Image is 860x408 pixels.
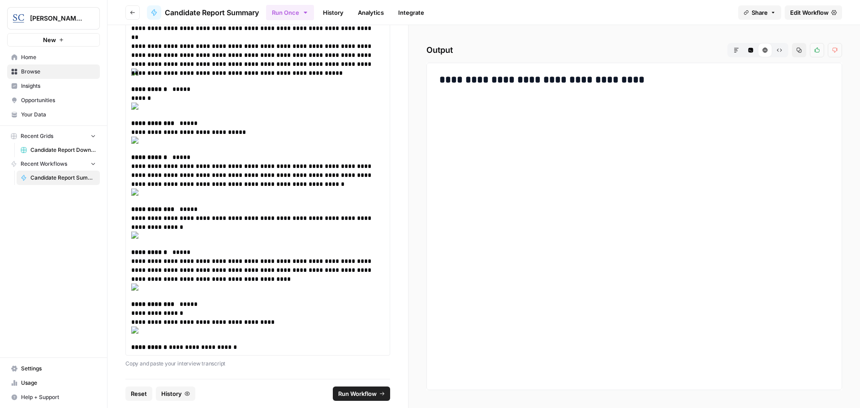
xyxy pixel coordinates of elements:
span: Usage [21,379,96,387]
button: Recent Workflows [7,157,100,171]
span: Recent Workflows [21,160,67,168]
button: Share [738,5,781,20]
a: Analytics [353,5,389,20]
button: New [7,33,100,47]
span: Your Data [21,111,96,119]
img: clip_image087.gif [131,137,378,144]
img: clip_image091.gif [131,326,378,334]
span: Candidate Report Download Sheet [30,146,96,154]
img: clip_image088.gif [131,189,378,196]
span: Insights [21,82,96,90]
button: Reset [125,387,152,401]
a: Settings [7,361,100,376]
button: Workspace: Stanton Chase LA [7,7,100,30]
button: History [156,387,195,401]
span: History [161,389,182,398]
img: clip_image088.gif [131,283,378,291]
span: Share [752,8,768,17]
img: clip_image087.gif [131,232,378,239]
a: Edit Workflow [785,5,842,20]
img: Stanton Chase LA Logo [10,10,26,26]
span: New [43,35,56,44]
span: Home [21,53,96,61]
span: Settings [21,365,96,373]
a: History [318,5,349,20]
span: Browse [21,68,96,76]
a: Insights [7,79,100,93]
img: clip_image088.gif [131,103,378,110]
a: Home [7,50,100,64]
a: Opportunities [7,93,100,107]
button: Recent Grids [7,129,100,143]
a: Usage [7,376,100,390]
p: Copy and paste your interview transcript [125,359,390,368]
span: [PERSON_NAME] LA [30,14,84,23]
span: Edit Workflow [790,8,829,17]
span: Reset [131,389,147,398]
span: Run Workflow [338,389,377,398]
span: Help + Support [21,393,96,401]
a: Browse [7,64,100,79]
span: Opportunities [21,96,96,104]
button: Help + Support [7,390,100,404]
span: Recent Grids [21,132,53,140]
h2: Output [426,43,842,57]
span: Candidate Report Summary [165,7,259,18]
span: Candidate Report Summary [30,174,96,182]
a: Integrate [393,5,430,20]
a: Candidate Report Summary [147,5,259,20]
a: Candidate Report Summary [17,171,100,185]
button: Run Workflow [333,387,390,401]
a: Candidate Report Download Sheet [17,143,100,157]
button: Run Once [266,5,314,20]
a: Your Data [7,107,100,122]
